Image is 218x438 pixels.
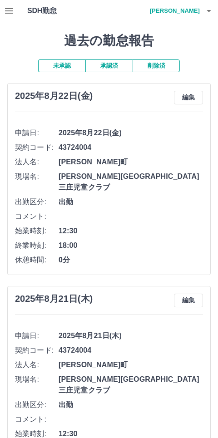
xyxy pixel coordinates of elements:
span: [PERSON_NAME]町 [59,157,203,167]
span: [PERSON_NAME][GEOGRAPHIC_DATA]三庄児童クラブ [59,374,203,396]
span: 始業時刻: [15,226,59,236]
span: [PERSON_NAME][GEOGRAPHIC_DATA]三庄児童クラブ [59,171,203,193]
span: 法人名: [15,157,59,167]
span: 現場名: [15,171,59,182]
span: 休憩時間: [15,255,59,266]
span: 出勤 [59,197,203,207]
span: 契約コード: [15,142,59,153]
span: 43724004 [59,345,203,356]
span: 出勤区分: [15,399,59,410]
span: 12:30 [59,226,203,236]
span: コメント: [15,211,59,222]
button: 編集 [174,294,203,307]
span: 出勤区分: [15,197,59,207]
span: コメント: [15,414,59,425]
button: 未承認 [38,59,85,72]
h3: 2025年8月21日(木) [15,294,93,304]
span: 申請日: [15,330,59,341]
span: 申請日: [15,128,59,138]
button: 承認済 [85,59,133,72]
span: 2025年8月21日(木) [59,330,203,341]
button: 削除済 [133,59,180,72]
span: 契約コード: [15,345,59,356]
span: 0分 [59,255,203,266]
span: [PERSON_NAME]町 [59,359,203,370]
button: 編集 [174,91,203,104]
span: 43724004 [59,142,203,153]
span: 18:00 [59,240,203,251]
span: 法人名: [15,359,59,370]
h1: 過去の勤怠報告 [7,33,211,49]
span: 出勤 [59,399,203,410]
span: 終業時刻: [15,240,59,251]
span: 現場名: [15,374,59,385]
span: 2025年8月22日(金) [59,128,203,138]
h3: 2025年8月22日(金) [15,91,93,101]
